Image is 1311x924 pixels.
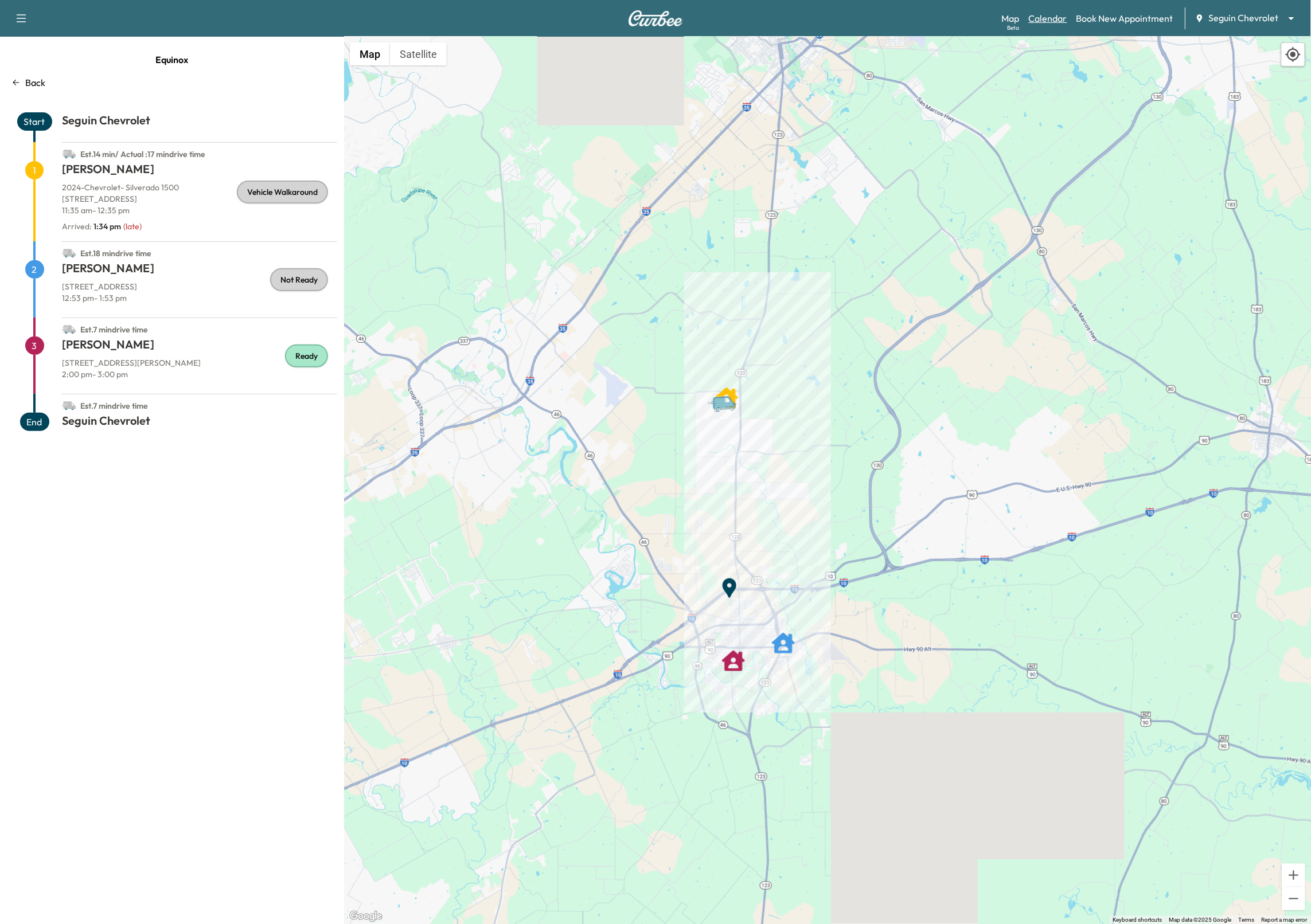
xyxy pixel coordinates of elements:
[62,413,337,433] h1: Seguin Chevrolet
[1008,24,1020,32] div: Beta
[62,292,337,304] p: 12:53 pm - 1:53 pm
[156,48,189,71] span: Equinox
[347,909,385,924] img: Google
[93,221,121,232] span: 1:34 pm
[80,248,151,259] span: Est. 18 min drive time
[715,381,738,404] gmp-advanced-marker: Timothy Dorrycott
[1282,864,1305,887] button: Zoom in
[707,383,747,404] gmp-advanced-marker: Van
[1169,917,1232,923] span: Map data ©2025 Google
[62,112,337,133] h1: Seguin Chevrolet
[62,336,337,357] h1: [PERSON_NAME]
[285,344,328,367] div: Ready
[123,221,142,232] span: ( late )
[17,112,52,131] span: Start
[25,260,44,279] span: 2
[1239,917,1255,923] a: Terms (opens in new tab)
[718,571,741,594] gmp-advanced-marker: End Point
[1209,11,1279,25] span: Seguin Chevrolet
[1002,11,1020,25] a: MapBeta
[1282,887,1305,910] button: Zoom out
[350,42,390,65] button: Show street map
[25,336,44,355] span: 3
[62,369,337,380] p: 2:00 pm - 3:00 pm
[1113,916,1162,924] button: Keyboard shortcuts
[80,401,148,411] span: Est. 7 min drive time
[270,268,328,291] div: Not Ready
[62,281,337,292] p: [STREET_ADDRESS]
[62,193,337,205] p: [STREET_ADDRESS]
[62,260,337,281] h1: [PERSON_NAME]
[25,161,44,179] span: 1
[628,10,683,26] img: Curbee Logo
[1281,42,1305,66] div: Recenter map
[347,909,385,924] a: Open this area in Google Maps (opens a new window)
[390,42,447,65] button: Show satellite imagery
[62,205,337,216] p: 11:35 am - 12:35 pm
[772,626,795,649] gmp-advanced-marker: Bruce Blullard
[80,149,205,159] span: Est. 14 min / Actual : 17 min drive time
[25,76,45,89] p: Back
[62,357,337,369] p: [STREET_ADDRESS][PERSON_NAME]
[20,413,49,431] span: End
[62,221,121,232] p: Arrived :
[1262,917,1308,923] a: Report a map error
[722,644,745,667] gmp-advanced-marker: Margarita Gonzalez
[62,182,337,193] p: 2024 - Chevrolet - Silverado 1500
[1029,11,1067,25] a: Calendar
[62,161,337,182] h1: [PERSON_NAME]
[1076,11,1173,25] a: Book New Appointment
[237,181,328,203] div: Vehicle Walkaround
[80,324,148,335] span: Est. 7 min drive time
